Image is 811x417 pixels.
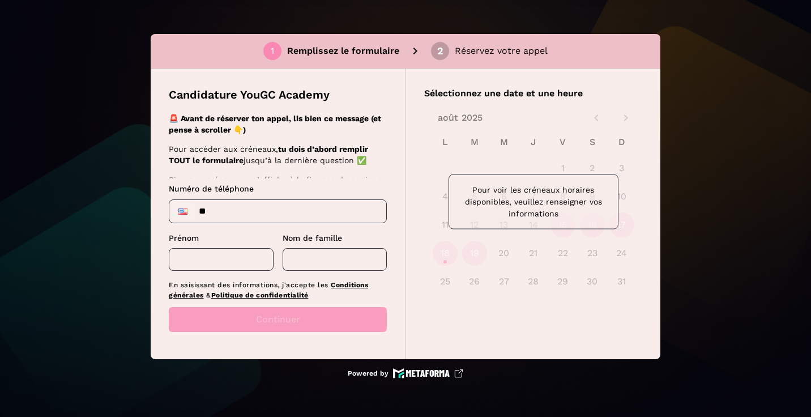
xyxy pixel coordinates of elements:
[169,280,387,300] p: En saisissant des informations, j'accepte les
[169,143,383,166] p: Pour accéder aux créneaux, jusqu’à la dernière question ✅
[287,44,399,58] p: Remplissez le formulaire
[211,291,309,299] a: Politique de confidentialité
[271,46,274,56] div: 1
[169,233,199,242] span: Prénom
[169,174,383,197] p: Si aucun créneau ne s’affiche à la fin, pas de panique :
[206,291,211,299] span: &
[283,233,342,242] span: Nom de famille
[169,87,330,103] p: Candidature YouGC Academy
[455,44,548,58] p: Réservez votre appel
[172,202,194,220] div: United States: + 1
[169,184,254,193] span: Numéro de téléphone
[437,46,443,56] div: 2
[348,369,389,378] p: Powered by
[169,281,368,299] a: Conditions générales
[348,368,463,378] a: Powered by
[169,114,381,134] strong: 🚨 Avant de réserver ton appel, lis bien ce message (et pense à scroller 👇)
[458,184,609,220] p: Pour voir les créneaux horaires disponibles, veuillez renseigner vos informations
[424,87,642,100] p: Sélectionnez une date et une heure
